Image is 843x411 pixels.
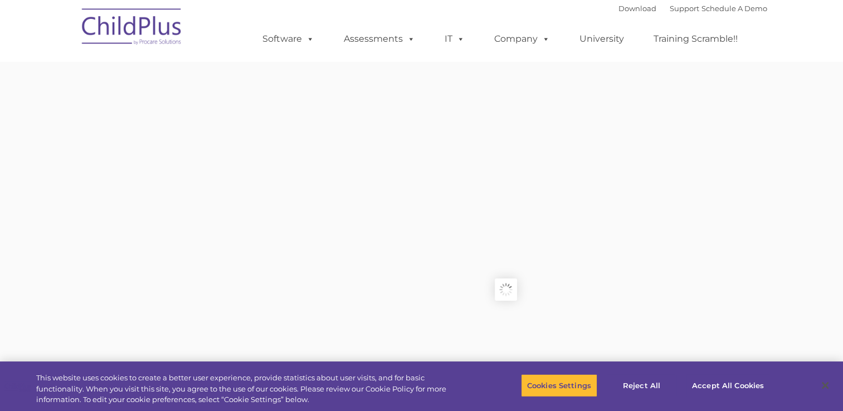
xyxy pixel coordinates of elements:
[251,28,325,50] a: Software
[618,4,767,13] font: |
[568,28,635,50] a: University
[433,28,476,50] a: IT
[36,373,464,405] div: This website uses cookies to create a better user experience, provide statistics about user visit...
[813,373,837,398] button: Close
[642,28,749,50] a: Training Scramble!!
[686,374,770,397] button: Accept All Cookies
[333,28,426,50] a: Assessments
[483,28,561,50] a: Company
[76,1,188,56] img: ChildPlus by Procare Solutions
[607,374,676,397] button: Reject All
[521,374,597,397] button: Cookies Settings
[701,4,767,13] a: Schedule A Demo
[670,4,699,13] a: Support
[618,4,656,13] a: Download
